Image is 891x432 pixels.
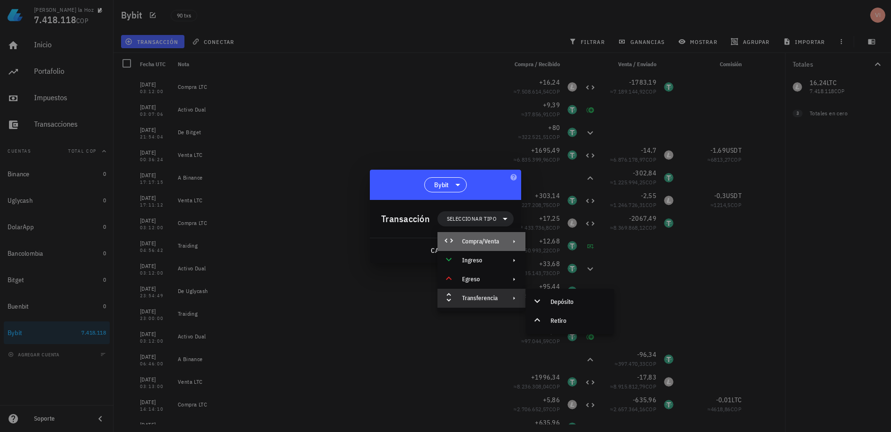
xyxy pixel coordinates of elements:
[427,242,470,259] button: cancelar
[434,180,449,190] span: Bybit
[430,246,466,255] span: cancelar
[437,251,525,270] div: Ingreso
[462,257,499,264] div: Ingreso
[437,270,525,289] div: Egreso
[447,214,497,224] span: Seleccionar tipo
[462,276,499,283] div: Egreso
[550,317,607,325] div: Retiro
[462,294,499,302] div: Transferencia
[550,298,607,306] div: Depósito
[437,289,525,308] div: Transferencia
[381,211,430,226] div: Transacción
[437,232,525,251] div: Compra/Venta
[462,238,499,245] div: Compra/Venta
